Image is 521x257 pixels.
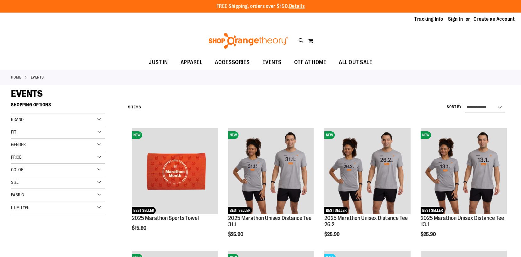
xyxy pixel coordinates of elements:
[11,167,24,172] span: Color
[11,205,29,210] span: Item Type
[421,232,437,237] span: $25.90
[132,128,218,215] a: 2025 Marathon Sports TowelNEWBEST SELLER
[228,207,252,214] span: BEST SELLER
[228,232,244,237] span: $25.90
[447,104,462,110] label: Sort By
[324,215,408,227] a: 2025 Marathon Unisex Distance Tee 26.2
[132,207,156,214] span: BEST SELLER
[448,16,463,23] a: Sign In
[228,128,314,214] img: 2025 Marathon Unisex Distance Tee 31.1
[128,102,141,112] h2: Items
[132,215,199,221] a: 2025 Marathon Sports Towel
[473,16,515,23] a: Create an Account
[215,55,250,69] span: ACCESSORIES
[324,128,411,214] img: 2025 Marathon Unisex Distance Tee 26.2
[421,215,504,227] a: 2025 Marathon Unisex Distance Tee 13.1
[11,180,19,185] span: Size
[11,99,105,113] strong: Shopping Options
[225,125,317,253] div: product
[262,55,282,69] span: EVENTS
[31,74,44,80] strong: EVENTS
[294,55,327,69] span: OTF AT HOME
[181,55,203,69] span: APPAREL
[421,207,445,214] span: BEST SELLER
[321,125,414,253] div: product
[324,232,340,237] span: $25.90
[11,192,24,197] span: Fabric
[128,105,131,109] span: 9
[132,131,142,139] span: NEW
[417,125,510,253] div: product
[421,131,431,139] span: NEW
[149,55,168,69] span: JUST IN
[129,125,221,247] div: product
[289,3,305,9] a: Details
[11,129,16,134] span: Fit
[228,128,314,215] a: 2025 Marathon Unisex Distance Tee 31.1NEWBEST SELLER
[421,128,507,215] a: 2025 Marathon Unisex Distance Tee 13.1NEWBEST SELLER
[11,74,21,80] a: Home
[132,225,147,231] span: $15.90
[421,128,507,214] img: 2025 Marathon Unisex Distance Tee 13.1
[414,16,443,23] a: Tracking Info
[132,128,218,214] img: 2025 Marathon Sports Towel
[324,128,411,215] a: 2025 Marathon Unisex Distance Tee 26.2NEWBEST SELLER
[11,155,21,160] span: Price
[11,117,24,122] span: Brand
[228,215,311,227] a: 2025 Marathon Unisex Distance Tee 31.1
[324,131,335,139] span: NEW
[339,55,372,69] span: ALL OUT SALE
[228,131,238,139] span: NEW
[11,88,42,99] span: EVENTS
[11,142,26,147] span: Gender
[324,207,348,214] span: BEST SELLER
[208,33,289,49] img: Shop Orangetheory
[216,3,305,10] p: FREE Shipping, orders over $150.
